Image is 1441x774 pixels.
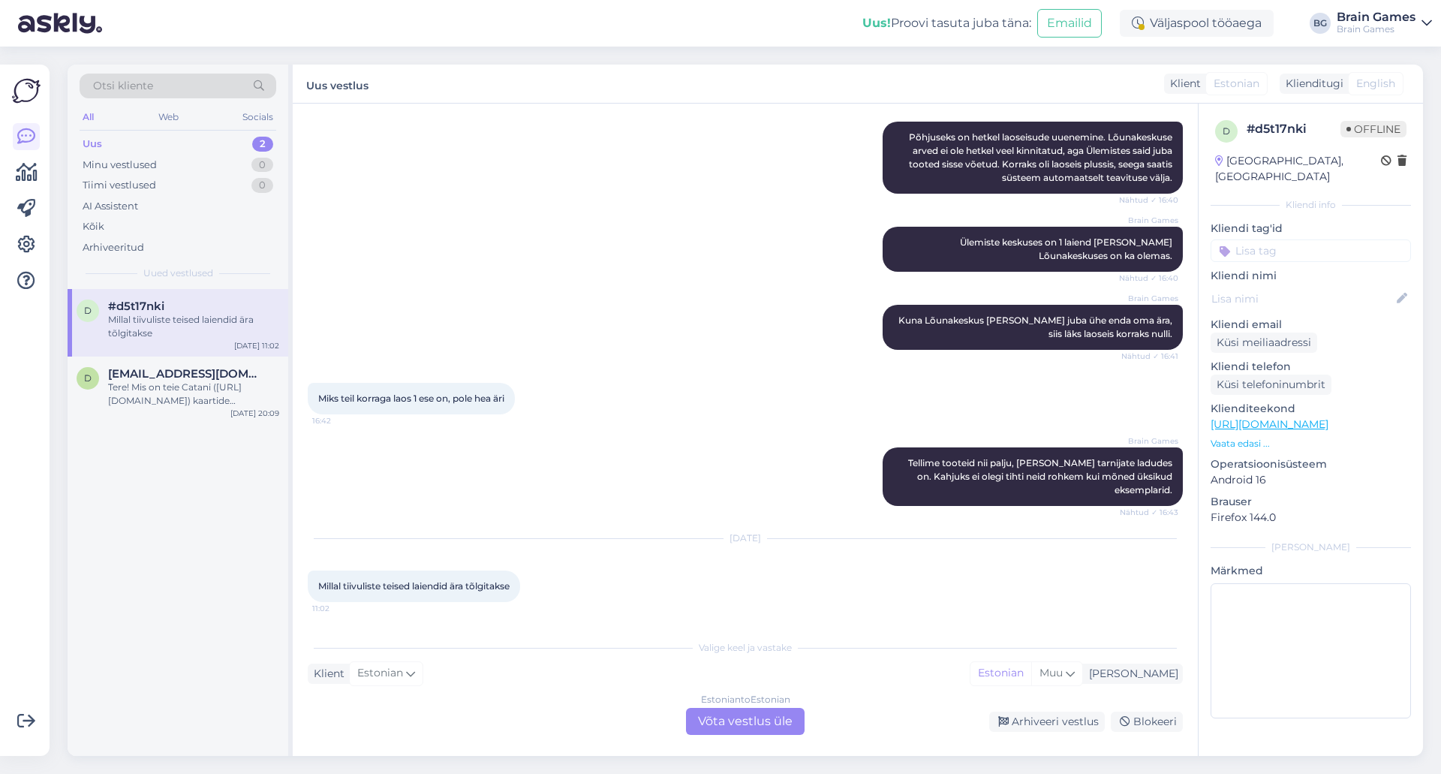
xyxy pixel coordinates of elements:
div: Proovi tasuta juba täna: [862,14,1031,32]
span: Nähtud ✓ 16:41 [1121,351,1178,362]
p: Kliendi nimi [1211,268,1411,284]
div: Võta vestlus üle [686,708,805,735]
span: Nähtud ✓ 16:40 [1119,194,1178,206]
input: Lisa nimi [1211,291,1394,307]
span: djkarl123@gmail.com [108,367,264,381]
div: Klienditugi [1280,76,1343,92]
span: Ülemiste keskuses on 1 laiend [PERSON_NAME] Lõunakeskuses on ka olemas. [960,236,1175,261]
span: Uued vestlused [143,267,213,280]
span: Otsi kliente [93,78,153,94]
p: Kliendi telefon [1211,359,1411,375]
span: d [84,305,92,316]
a: [URL][DOMAIN_NAME] [1211,417,1328,431]
span: Kuna Lõunakeskus [PERSON_NAME] juba ühe enda oma ära, siis läks laoseis korraks nulli. [898,315,1175,339]
div: Klient [1164,76,1201,92]
span: Tellime tooteid nii palju, [PERSON_NAME] tarnijate ladudes on. Kahjuks ei olegi tihti neid rohkem... [908,457,1175,495]
div: Valige keel ja vastake [308,641,1183,655]
div: Küsi telefoninumbrit [1211,375,1331,395]
span: 16:42 [312,415,369,426]
span: #d5t17nki [108,300,164,313]
div: Uus [83,137,102,152]
p: Android 16 [1211,472,1411,488]
span: Millal tiivuliste teised laiendid ära tõlgitakse [318,580,510,592]
div: Brain Games [1337,23,1415,35]
span: d [84,372,92,384]
span: 11:02 [312,603,369,614]
span: Brain Games [1122,215,1178,226]
p: Klienditeekond [1211,401,1411,417]
span: Põhjuseks on hetkel laoseisude uuenemine. Lõunakeskuse arved ei ole hetkel veel kinnitatud, aga Ü... [909,131,1175,183]
p: Kliendi email [1211,317,1411,333]
p: Kliendi tag'id [1211,221,1411,236]
span: Miks teil korraga laos 1 ese on, pole hea äri [318,393,504,404]
div: Kõik [83,219,104,234]
div: [GEOGRAPHIC_DATA], [GEOGRAPHIC_DATA] [1215,153,1381,185]
div: Klient [308,666,344,682]
div: Web [155,107,182,127]
span: Nähtud ✓ 16:40 [1119,273,1178,284]
div: 0 [251,158,273,173]
div: All [80,107,97,127]
span: English [1356,76,1395,92]
div: 0 [251,178,273,193]
div: [DATE] 11:02 [234,340,279,351]
p: Brauser [1211,494,1411,510]
div: BG [1310,13,1331,34]
div: [PERSON_NAME] [1083,666,1178,682]
div: Brain Games [1337,11,1415,23]
div: AI Assistent [83,199,138,214]
span: Estonian [1214,76,1259,92]
span: Brain Games [1122,435,1178,447]
div: Tiimi vestlused [83,178,156,193]
div: Millal tiivuliste teised laiendid ära tõlgitakse [108,313,279,340]
div: Väljaspool tööaega [1120,10,1274,37]
div: Arhiveeritud [83,240,144,255]
p: Firefox 144.0 [1211,510,1411,526]
div: Blokeeri [1111,712,1183,732]
div: Socials [239,107,276,127]
span: d [1223,125,1230,137]
div: 2 [252,137,273,152]
div: # d5t17nki [1247,120,1340,138]
button: Emailid [1037,9,1102,38]
label: Uus vestlus [306,74,369,94]
span: Offline [1340,121,1406,137]
div: Tere! Mis on teie Catani ([URL][DOMAIN_NAME]) kaartide mõõtmed? [108,381,279,408]
p: Operatsioonisüsteem [1211,456,1411,472]
span: Nähtud ✓ 16:43 [1120,507,1178,518]
input: Lisa tag [1211,239,1411,262]
div: [PERSON_NAME] [1211,541,1411,554]
p: Vaata edasi ... [1211,437,1411,450]
span: Estonian [357,665,403,682]
div: [DATE] [308,532,1183,545]
b: Uus! [862,16,891,30]
div: Estonian to Estonian [701,693,790,706]
span: Brain Games [1122,293,1178,304]
a: Brain GamesBrain Games [1337,11,1432,35]
div: Minu vestlused [83,158,157,173]
span: Muu [1039,666,1063,679]
div: [DATE] 20:09 [230,408,279,419]
div: Arhiveeri vestlus [989,712,1105,732]
p: Märkmed [1211,563,1411,579]
div: Kliendi info [1211,198,1411,212]
div: Küsi meiliaadressi [1211,333,1317,353]
img: Askly Logo [12,77,41,105]
div: Estonian [970,662,1031,685]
